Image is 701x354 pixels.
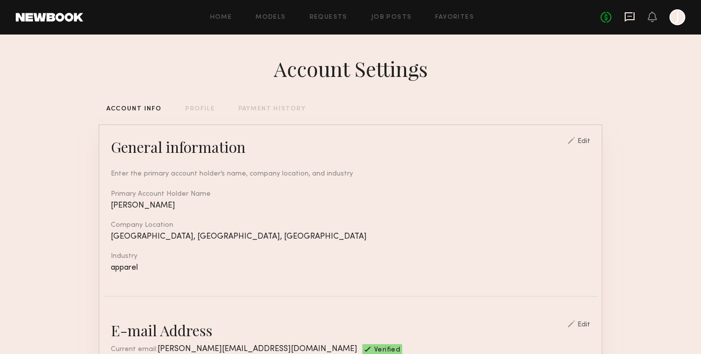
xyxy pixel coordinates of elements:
div: ACCOUNT INFO [106,106,161,112]
div: Company Location [111,222,590,229]
div: E-mail Address [111,320,212,340]
div: Industry [111,253,590,260]
div: General information [111,137,246,157]
div: [GEOGRAPHIC_DATA], [GEOGRAPHIC_DATA], [GEOGRAPHIC_DATA] [111,233,590,241]
a: Job Posts [371,14,412,21]
a: Home [210,14,232,21]
div: PROFILE [185,106,214,112]
a: Models [255,14,286,21]
a: Favorites [435,14,474,21]
div: Primary Account Holder Name [111,191,590,198]
div: Enter the primary account holder’s name, company location, and industry [111,169,590,179]
div: Account Settings [274,55,428,82]
div: Edit [577,138,590,145]
div: PAYMENT HISTORY [238,106,306,112]
div: [PERSON_NAME] [111,202,590,210]
a: Requests [310,14,348,21]
a: J [669,9,685,25]
div: apparel [111,264,590,272]
span: [PERSON_NAME][EMAIL_ADDRESS][DOMAIN_NAME] [158,345,357,353]
div: Edit [577,321,590,328]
